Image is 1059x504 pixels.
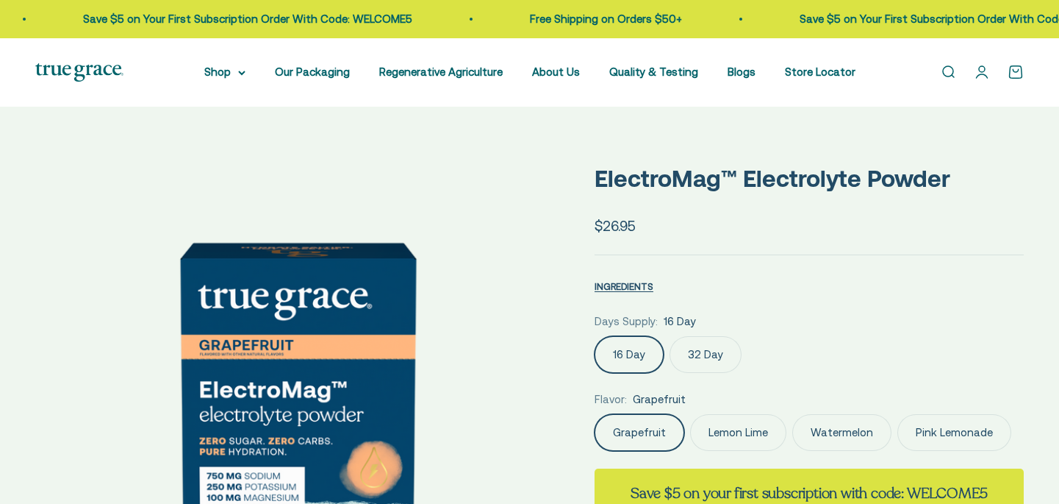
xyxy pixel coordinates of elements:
[528,13,681,25] a: Free Shipping on Orders $50+
[275,65,350,78] a: Our Packaging
[595,277,653,295] button: INGREDIENTS
[82,10,411,28] p: Save $5 on Your First Subscription Order With Code: WELCOME5
[631,483,988,503] strong: Save $5 on your first subscription with code: WELCOME5
[633,391,686,408] span: Grapefruit
[595,215,636,237] sale-price: $26.95
[664,313,696,330] span: 16 Day
[595,313,658,330] legend: Days Supply:
[379,65,503,78] a: Regenerative Agriculture
[785,65,855,78] a: Store Locator
[595,391,627,408] legend: Flavor:
[595,160,1024,197] p: ElectroMag™ Electrolyte Powder
[204,63,245,81] summary: Shop
[595,281,653,292] span: INGREDIENTS
[728,65,755,78] a: Blogs
[609,65,698,78] a: Quality & Testing
[532,65,580,78] a: About Us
